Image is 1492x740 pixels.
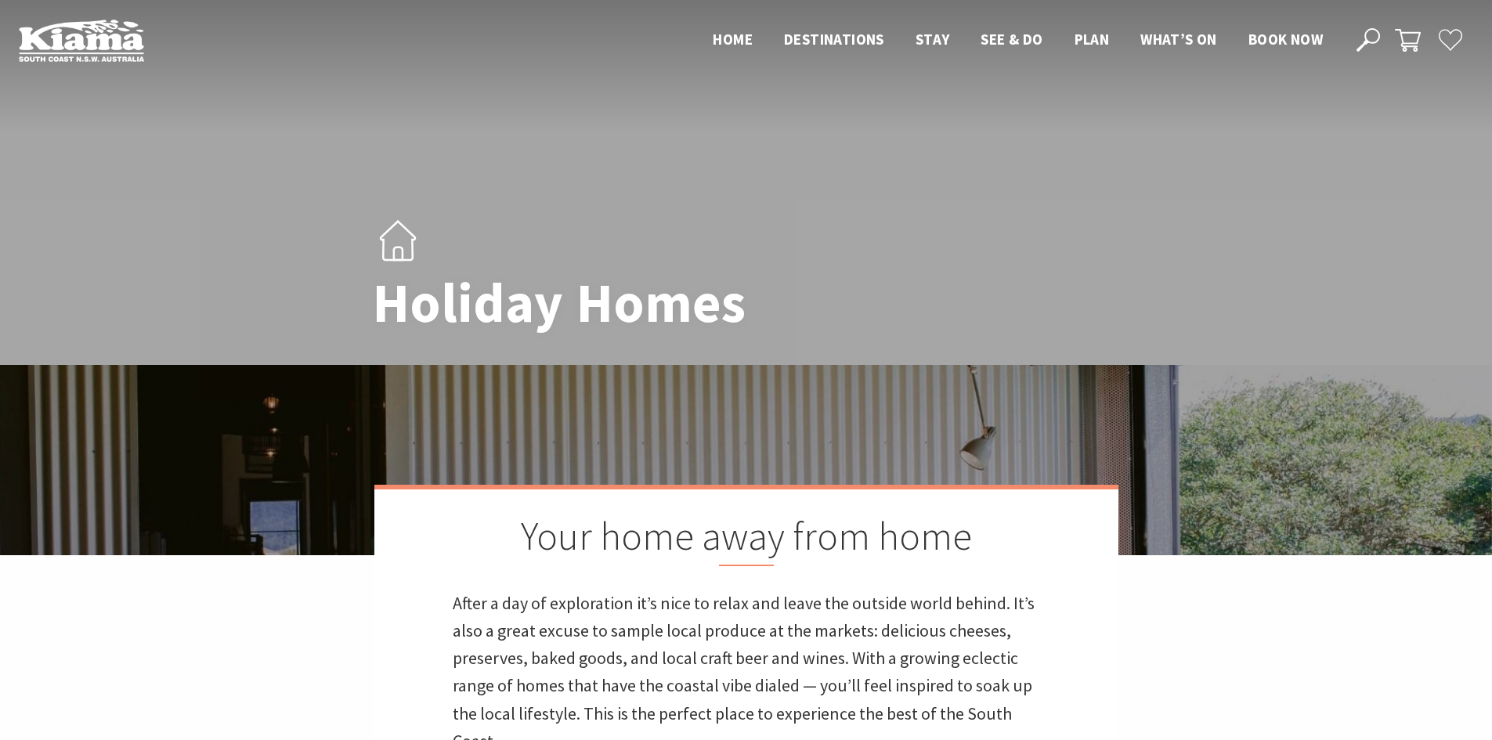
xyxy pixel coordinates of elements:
[784,30,884,49] span: Destinations
[916,30,950,49] span: Stay
[453,513,1040,566] h2: Your home away from home
[19,19,144,62] img: Kiama Logo
[981,30,1042,49] span: See & Do
[1075,30,1110,49] span: Plan
[697,27,1338,53] nav: Main Menu
[1248,30,1323,49] span: Book now
[373,273,815,333] h1: Holiday Homes
[713,30,753,49] span: Home
[1140,30,1217,49] span: What’s On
